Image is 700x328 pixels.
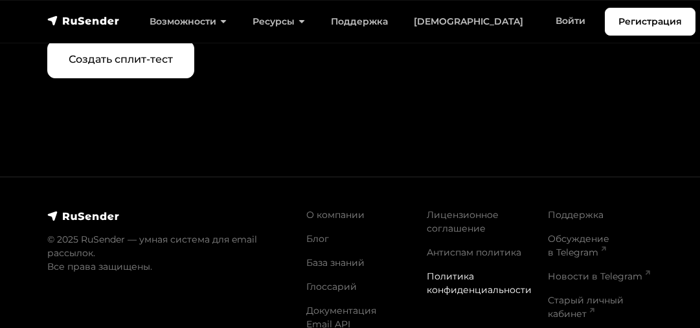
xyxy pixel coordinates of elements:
[401,8,536,35] a: [DEMOGRAPHIC_DATA]
[47,14,120,27] img: RuSender
[306,257,365,268] a: База знаний
[306,209,365,221] a: О компании
[137,8,240,35] a: Возможности
[543,8,598,34] a: Войти
[548,209,604,221] a: Поддержка
[548,294,624,320] a: Старый личный кабинет
[240,8,318,35] a: Ресурсы
[47,41,194,78] a: Создать сплит-тест
[427,209,499,234] a: Лицензионное соглашение
[427,270,532,296] a: Политика конфиденциальности
[548,233,609,258] a: Обсуждение в Telegram
[548,270,650,282] a: Новости в Telegram
[306,281,357,292] a: Глоссарий
[306,233,329,245] a: Блог
[47,233,291,274] p: © 2025 RuSender — умная система для email рассылок. Все права защищены.
[427,246,521,258] a: Антиспам политика
[605,8,695,36] a: Регистрация
[318,8,401,35] a: Поддержка
[47,210,120,223] img: RuSender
